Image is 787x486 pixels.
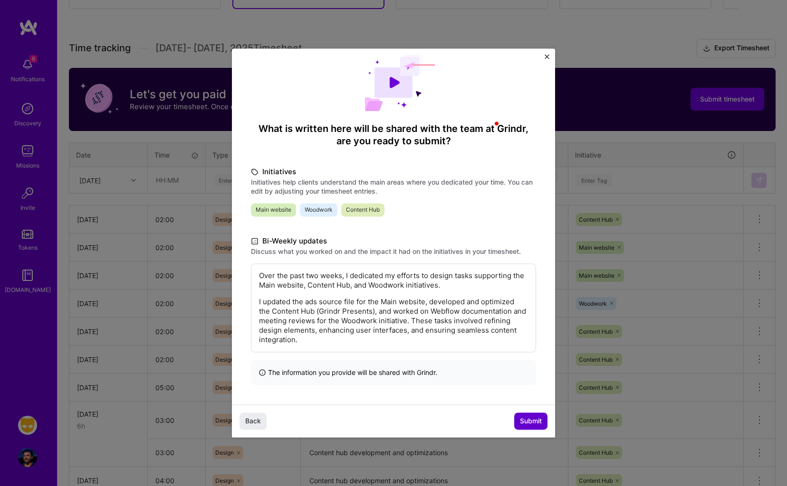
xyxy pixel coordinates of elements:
span: Content Hub [341,203,384,216]
span: Woodwork [300,203,337,216]
label: Bi-Weekly updates [251,235,536,247]
label: Initiatives help clients understand the main areas where you dedicated your time. You can edit by... [251,178,536,196]
i: icon InfoBlack [259,367,266,377]
button: Submit [514,413,547,430]
span: Submit [520,417,542,426]
span: Main website [251,203,296,216]
h4: What is written here will be shared with the team at Grindr , are you ready to submit? [251,122,536,147]
p: I updated the ads source file for the Main website, developed and optimized the Content Hub (Grin... [259,297,528,345]
button: Back [240,413,267,430]
img: Demo day [365,54,422,111]
i: icon DocumentBlack [251,236,259,247]
span: Back [245,417,261,426]
label: Discuss what you worked on and the impact it had on the initiatives in your timesheet. [251,247,536,256]
button: Close [545,54,549,64]
i: icon TagBlack [251,167,259,178]
div: The information you provide will be shared with Grindr . [251,360,536,385]
div: To enrich screen reader interactions, please activate Accessibility in Grammarly extension settings [259,271,528,345]
label: Initiatives [251,166,536,178]
p: Over the past two weeks, I dedicated my efforts to design tasks supporting the Main website, Cont... [259,271,528,290]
